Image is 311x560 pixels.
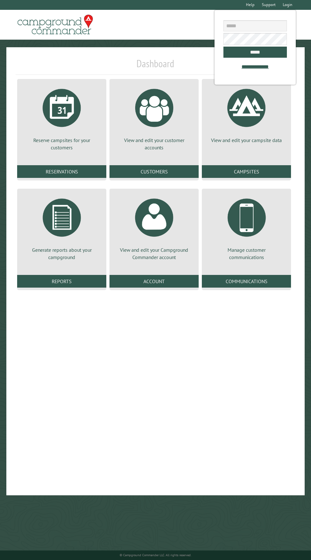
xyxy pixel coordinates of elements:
p: Manage customer communications [209,246,283,261]
h1: Dashboard [16,57,295,75]
a: Reservations [17,165,106,178]
small: © Campground Commander LLC. All rights reserved. [120,553,191,557]
a: View and edit your Campground Commander account [117,194,191,261]
p: Generate reports about your campground [25,246,99,261]
a: Communications [202,275,291,288]
p: Reserve campsites for your customers [25,137,99,151]
a: Campsites [202,165,291,178]
a: View and edit your campsite data [209,84,283,144]
a: Reserve campsites for your customers [25,84,99,151]
a: Manage customer communications [209,194,283,261]
a: Account [109,275,199,288]
img: Campground Commander [16,12,95,37]
a: Reports [17,275,106,288]
p: View and edit your Campground Commander account [117,246,191,261]
p: View and edit your customer accounts [117,137,191,151]
p: View and edit your campsite data [209,137,283,144]
a: Customers [109,165,199,178]
a: View and edit your customer accounts [117,84,191,151]
a: Generate reports about your campground [25,194,99,261]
